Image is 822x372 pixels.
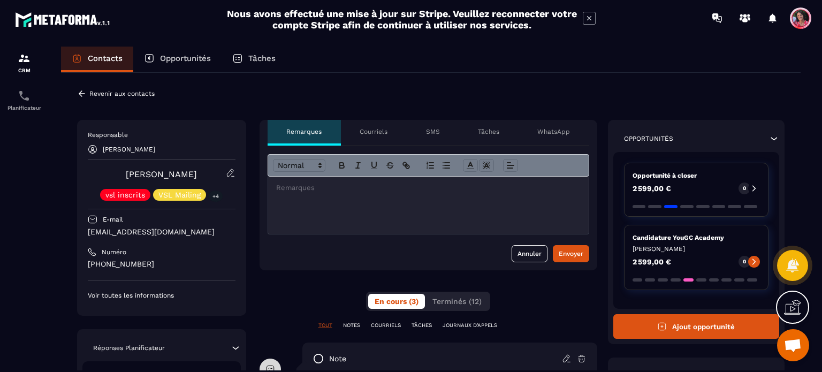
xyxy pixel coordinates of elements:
[88,54,123,63] p: Contacts
[329,354,346,364] p: note
[18,52,31,65] img: formation
[126,169,197,179] a: [PERSON_NAME]
[89,90,155,97] p: Revenir aux contacts
[512,245,547,262] button: Annuler
[88,291,235,300] p: Voir toutes les informations
[209,191,223,202] p: +4
[248,54,276,63] p: Tâches
[412,322,432,329] p: TÂCHES
[633,171,760,180] p: Opportunité à closer
[613,314,780,339] button: Ajout opportunité
[478,127,499,136] p: Tâches
[15,10,111,29] img: logo
[743,258,746,265] p: 0
[426,127,440,136] p: SMS
[443,322,497,329] p: JOURNAUX D'APPELS
[61,47,133,72] a: Contacts
[432,297,482,306] span: Terminés (12)
[3,67,45,73] p: CRM
[286,127,322,136] p: Remarques
[553,245,589,262] button: Envoyer
[3,81,45,119] a: schedulerschedulerPlanificateur
[624,134,673,143] p: Opportunités
[226,8,577,31] h2: Nous avons effectué une mise à jour sur Stripe. Veuillez reconnecter votre compte Stripe afin de ...
[368,294,425,309] button: En cours (3)
[222,47,286,72] a: Tâches
[103,215,123,224] p: E-mail
[743,185,746,192] p: 0
[375,297,418,306] span: En cours (3)
[633,185,671,192] p: 2 599,00 €
[633,258,671,265] p: 2 599,00 €
[18,89,31,102] img: scheduler
[88,131,235,139] p: Responsable
[426,294,488,309] button: Terminés (12)
[777,329,809,361] div: Ouvrir le chat
[88,227,235,237] p: [EMAIL_ADDRESS][DOMAIN_NAME]
[343,322,360,329] p: NOTES
[318,322,332,329] p: TOUT
[103,146,155,153] p: [PERSON_NAME]
[88,259,235,269] p: [PHONE_NUMBER]
[3,105,45,111] p: Planificateur
[3,44,45,81] a: formationformationCRM
[160,54,211,63] p: Opportunités
[371,322,401,329] p: COURRIELS
[93,344,165,352] p: Réponses Planificateur
[633,233,760,242] p: Candidature YouGC Academy
[360,127,387,136] p: Courriels
[105,191,145,199] p: vsl inscrits
[133,47,222,72] a: Opportunités
[158,191,201,199] p: VSL Mailing
[537,127,570,136] p: WhatsApp
[559,248,583,259] div: Envoyer
[633,245,760,253] p: [PERSON_NAME]
[102,248,126,256] p: Numéro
